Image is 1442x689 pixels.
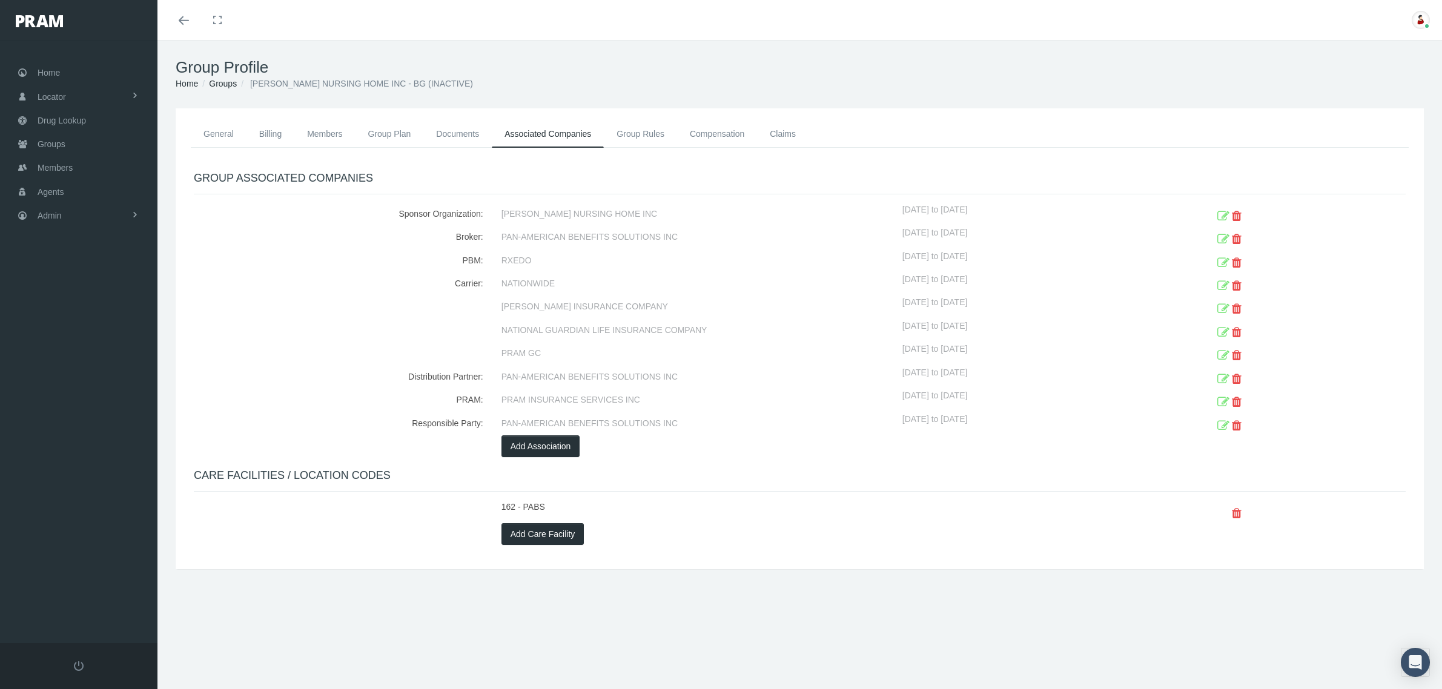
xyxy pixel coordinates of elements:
img: S_Profile_Picture_701.jpg [1412,11,1430,29]
a: General [191,120,246,147]
a: Claims [757,120,809,147]
div: NATIONWIDE [492,272,902,295]
span: Drug Lookup [38,109,86,132]
div: [DATE] to [DATE] [902,203,1148,226]
h4: GROUP ASSOCIATED COMPANIES [194,172,1406,185]
a: Home [176,79,198,88]
div: NATIONAL GUARDIAN LIFE INSURANCE COMPANY [492,319,902,342]
span: [PERSON_NAME] NURSING HOME INC - BG (INACTIVE) [250,79,473,88]
div: [DATE] to [DATE] [902,319,1148,342]
span: Members [38,156,73,179]
a: Group Plan [356,120,424,147]
img: PRAM_20_x_78.png [16,15,63,27]
div: [DATE] to [DATE] [902,389,1148,412]
div: RXEDO [492,249,902,272]
span: Groups [38,133,65,156]
div: Responsible Party: [185,412,492,435]
div: PRAM: [185,389,492,412]
div: Sponsor Organization: [185,203,492,226]
div: [DATE] to [DATE] [902,226,1148,249]
div: PRAM GC [492,342,902,365]
div: Open Intercom Messenger [1401,648,1430,677]
div: [DATE] to [DATE] [902,295,1148,318]
div: PRAM INSURANCE SERVICES INC [492,389,902,412]
div: [PERSON_NAME] INSURANCE COMPANY [492,295,902,318]
div: [DATE] to [DATE] [902,249,1148,272]
a: Billing [246,120,294,147]
h1: Group Profile [176,58,1424,77]
div: PAN-AMERICAN BENEFITS SOLUTIONS INC [492,226,902,249]
a: Compensation [677,120,757,147]
div: [DATE] to [DATE] [902,342,1148,365]
div: PAN-AMERICAN BENEFITS SOLUTIONS INC [492,366,902,389]
div: Carrier: [185,272,492,295]
a: Group Rules [604,120,677,147]
div: [DATE] to [DATE] [902,272,1148,295]
span: Agents [38,180,64,203]
button: Add Care Facility [501,523,584,545]
div: Distribution Partner: [185,366,492,389]
div: Broker: [185,226,492,249]
div: [DATE] to [DATE] [902,366,1148,389]
div: PAN-AMERICAN BENEFITS SOLUTIONS INC [492,412,902,435]
a: Associated Companies [492,120,604,148]
button: Add Association [501,435,580,457]
a: Members [294,120,355,147]
div: [DATE] to [DATE] [902,412,1148,435]
span: Admin [38,204,62,227]
div: 162 - PABS [492,500,902,523]
div: PBM: [185,249,492,272]
a: Documents [423,120,492,147]
a: Groups [209,79,237,88]
span: Locator [38,85,66,108]
span: Home [38,61,60,84]
div: [PERSON_NAME] NURSING HOME INC [492,203,902,226]
h4: CARE FACILITIES / LOCATION CODES [194,469,1406,483]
